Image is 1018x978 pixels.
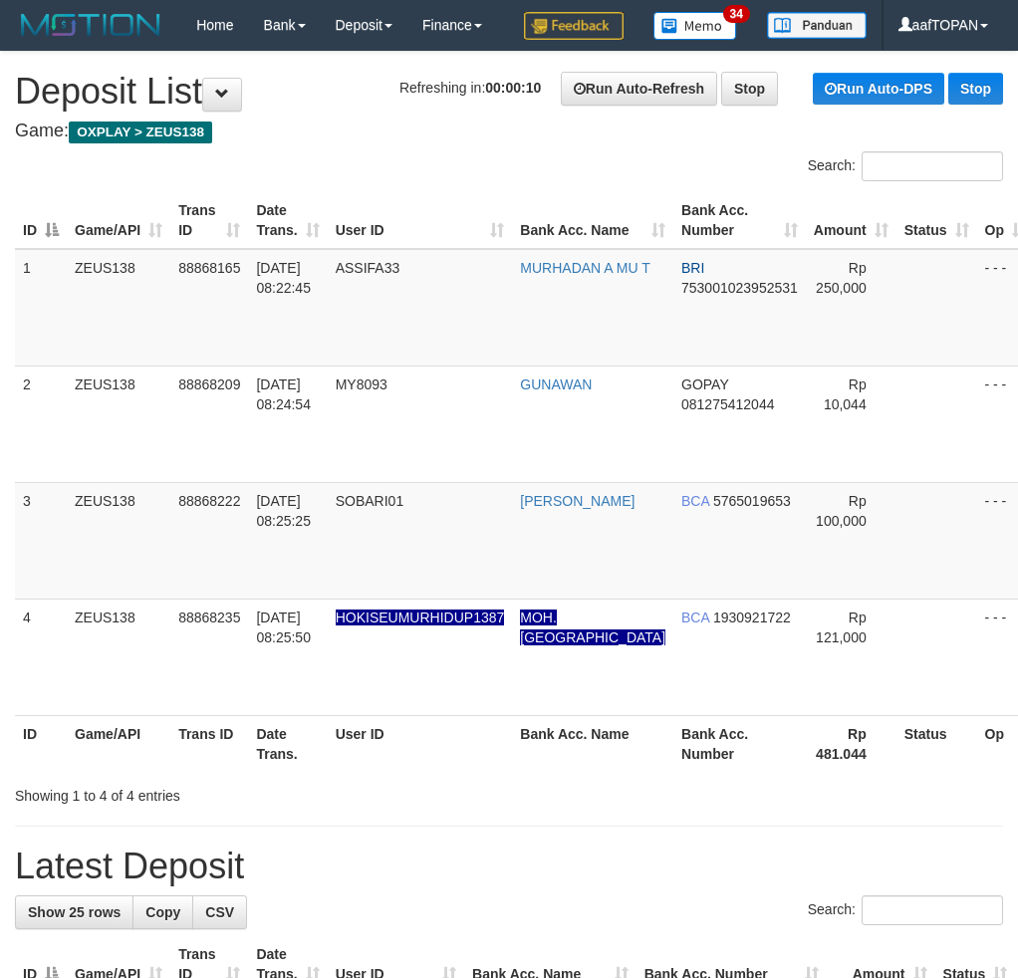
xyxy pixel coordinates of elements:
span: [DATE] 08:22:45 [256,260,311,296]
td: 4 [15,599,67,715]
td: 3 [15,482,67,599]
span: Copy 753001023952531 to clipboard [681,280,798,296]
a: Run Auto-DPS [813,73,944,105]
input: Search: [862,895,1003,925]
th: ID: activate to sort column descending [15,192,67,249]
a: Show 25 rows [15,895,133,929]
th: ID [15,715,67,772]
span: CSV [205,904,234,920]
span: [DATE] 08:24:54 [256,376,311,412]
th: Status: activate to sort column ascending [896,192,977,249]
a: MOH. [GEOGRAPHIC_DATA] [520,610,665,645]
td: 1 [15,249,67,367]
input: Search: [862,151,1003,181]
th: Game/API: activate to sort column ascending [67,192,170,249]
th: User ID: activate to sort column ascending [328,192,513,249]
th: Trans ID: activate to sort column ascending [170,192,248,249]
span: Copy 5765019653 to clipboard [713,493,791,509]
h4: Game: [15,122,1003,141]
span: Rp 10,044 [824,376,867,412]
img: Feedback.jpg [524,12,624,40]
span: Nama rekening ada tanda titik/strip, harap diedit [336,610,505,625]
span: [DATE] 08:25:25 [256,493,311,529]
a: GUNAWAN [520,376,592,392]
a: Run Auto-Refresh [561,72,717,106]
h1: Latest Deposit [15,847,1003,886]
span: Show 25 rows [28,904,121,920]
a: CSV [192,895,247,929]
th: Trans ID [170,715,248,772]
span: 88868165 [178,260,240,276]
th: Bank Acc. Name [512,715,673,772]
label: Search: [808,895,1003,925]
span: Copy 081275412044 to clipboard [681,396,774,412]
span: Rp 100,000 [816,493,867,529]
th: Bank Acc. Name: activate to sort column ascending [512,192,673,249]
th: Date Trans.: activate to sort column ascending [248,192,327,249]
strong: 00:00:10 [485,80,541,96]
th: Amount: activate to sort column ascending [806,192,896,249]
span: BRI [681,260,704,276]
a: Stop [721,72,778,106]
span: MY8093 [336,376,387,392]
span: Copy 1930921722 to clipboard [713,610,791,625]
a: Stop [948,73,1003,105]
td: ZEUS138 [67,366,170,482]
a: MURHADAN A MU T [520,260,649,276]
th: User ID [328,715,513,772]
th: Bank Acc. Number: activate to sort column ascending [673,192,806,249]
span: Refreshing in: [399,80,541,96]
h1: Deposit List [15,72,1003,112]
th: Bank Acc. Number [673,715,806,772]
div: Showing 1 to 4 of 4 entries [15,778,409,806]
th: Date Trans. [248,715,327,772]
span: GOPAY [681,376,728,392]
a: [PERSON_NAME] [520,493,635,509]
img: Button%20Memo.svg [653,12,737,40]
td: ZEUS138 [67,482,170,599]
th: Status [896,715,977,772]
span: BCA [681,493,709,509]
span: 34 [723,5,750,23]
td: ZEUS138 [67,599,170,715]
span: [DATE] 08:25:50 [256,610,311,645]
span: 88868209 [178,376,240,392]
span: 88868222 [178,493,240,509]
a: Copy [132,895,193,929]
span: SOBARI01 [336,493,403,509]
span: OXPLAY > ZEUS138 [69,122,212,143]
img: panduan.png [767,12,867,39]
span: Rp 121,000 [816,610,867,645]
th: Rp 481.044 [806,715,896,772]
span: BCA [681,610,709,625]
span: 88868235 [178,610,240,625]
td: 2 [15,366,67,482]
span: Rp 250,000 [816,260,867,296]
span: ASSIFA33 [336,260,400,276]
span: Copy [145,904,180,920]
th: Game/API [67,715,170,772]
label: Search: [808,151,1003,181]
td: ZEUS138 [67,249,170,367]
img: MOTION_logo.png [15,10,166,40]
